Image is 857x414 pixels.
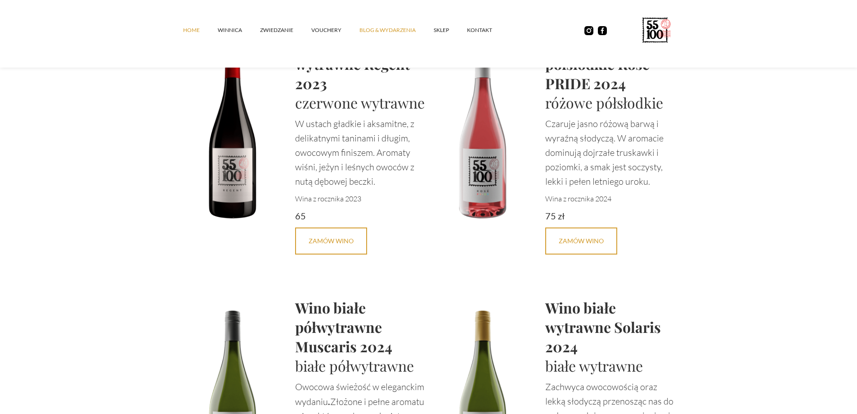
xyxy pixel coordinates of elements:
[311,17,359,44] a: vouchery
[295,93,429,112] h1: czerwone wytrawne
[545,298,679,356] h1: Wino białe wytrawne Solaris 2024
[218,17,260,44] a: winnica
[434,17,467,44] a: SKLEP
[359,17,434,44] a: Blog & Wydarzenia
[545,193,679,204] p: Wina z rocznika 2024
[545,93,679,112] h1: różowe półsłodkie
[260,17,311,44] a: ZWIEDZANIE
[545,227,617,255] a: Zamów Wino
[545,117,679,189] p: Czaruje jasno różową barwą i wyraźną słodyczą. W aromacie dominują dojrzałe truskawki i poziomki,...
[295,356,429,375] h1: białe półwytrawne
[295,209,429,223] div: 65
[545,356,679,375] h1: białe wytrawne
[295,193,429,204] p: Wina z rocznika 2023
[295,227,367,255] a: Zamów Wino
[295,117,429,189] p: W ustach gładkie i aksamitne, z delikatnymi taninami i długim, owocowym finiszem. Aromaty wiśni, ...
[295,298,429,356] h1: Wino białe półwytrawne Muscaris 2024
[545,209,679,223] div: 75 zł
[183,17,218,44] a: Home
[328,396,330,407] strong: .
[467,17,510,44] a: kontakt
